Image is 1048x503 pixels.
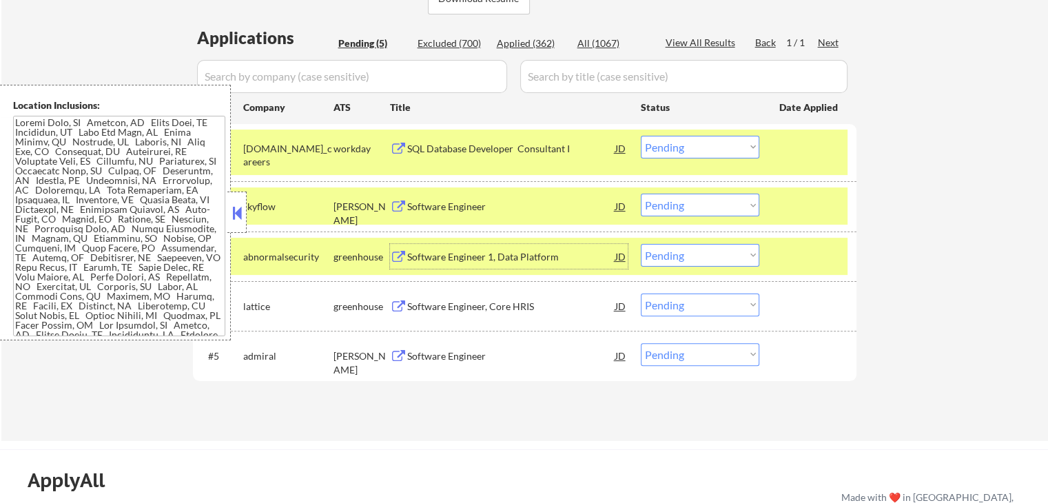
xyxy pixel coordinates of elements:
[333,300,390,314] div: greenhouse
[497,37,566,50] div: Applied (362)
[818,36,840,50] div: Next
[407,300,615,314] div: Software Engineer, Core HRIS
[338,37,407,50] div: Pending (5)
[333,250,390,264] div: greenhouse
[614,194,628,218] div: JD
[28,469,121,492] div: ApplyAll
[779,101,840,114] div: Date Applied
[243,250,333,264] div: abnormalsecurity
[333,101,390,114] div: ATS
[197,60,507,93] input: Search by company (case sensitive)
[614,294,628,318] div: JD
[243,142,333,169] div: [DOMAIN_NAME]_careers
[390,101,628,114] div: Title
[333,200,390,227] div: [PERSON_NAME]
[197,30,333,46] div: Applications
[333,349,390,376] div: [PERSON_NAME]
[243,200,333,214] div: skyflow
[614,244,628,269] div: JD
[243,101,333,114] div: Company
[786,36,818,50] div: 1 / 1
[614,343,628,368] div: JD
[755,36,777,50] div: Back
[13,99,225,112] div: Location Inclusions:
[333,142,390,156] div: workday
[418,37,486,50] div: Excluded (700)
[208,349,232,363] div: #5
[614,136,628,161] div: JD
[407,349,615,363] div: Software Engineer
[407,250,615,264] div: Software Engineer 1, Data Platform
[520,60,847,93] input: Search by title (case sensitive)
[243,349,333,363] div: admiral
[407,142,615,156] div: SQL Database Developer Consultant I
[666,36,739,50] div: View All Results
[243,300,333,314] div: lattice
[641,94,759,119] div: Status
[577,37,646,50] div: All (1067)
[407,200,615,214] div: Software Engineer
